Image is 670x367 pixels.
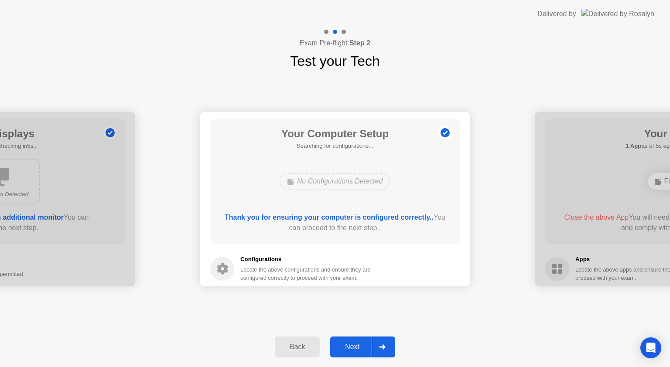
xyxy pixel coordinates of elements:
[640,337,661,358] div: Open Intercom Messenger
[333,343,372,351] div: Next
[280,173,391,190] div: No Configurations Detected
[240,255,373,264] h5: Configurations
[537,9,576,19] div: Delivered by
[223,212,448,233] div: You can proceed to the next step..
[277,343,317,351] div: Back
[300,38,370,48] h4: Exam Pre-flight:
[349,39,370,47] b: Step 2
[330,336,395,357] button: Next
[281,126,389,142] h1: Your Computer Setup
[581,9,654,19] img: Delivered by Rosalyn
[240,265,373,282] div: Locate the above configurations and ensure they are configured correctly to proceed with your exam.
[290,51,380,71] h1: Test your Tech
[281,142,389,150] h5: Searching for configurations...
[275,336,320,357] button: Back
[225,214,434,221] b: Thank you for ensuring your computer is configured correctly..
